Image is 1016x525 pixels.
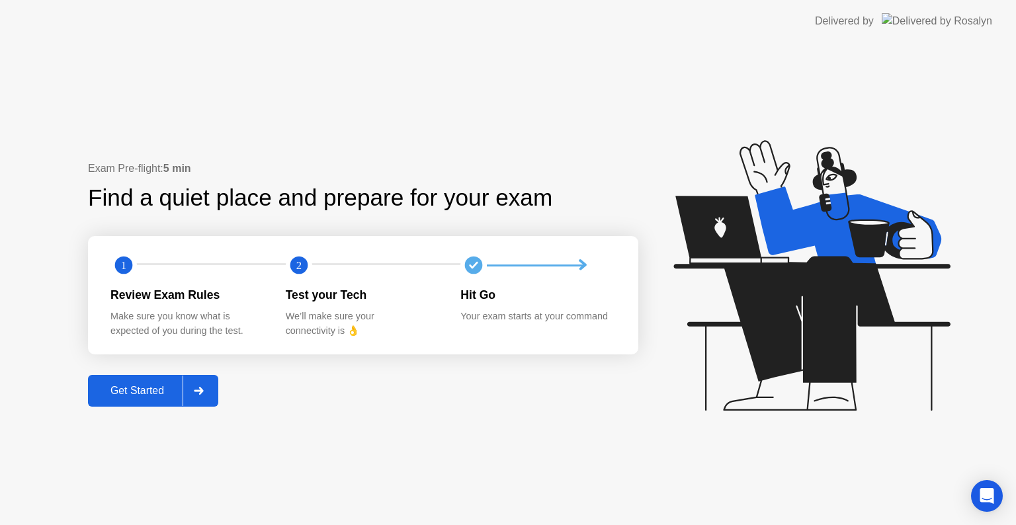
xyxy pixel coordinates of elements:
[88,181,554,216] div: Find a quiet place and prepare for your exam
[121,259,126,272] text: 1
[296,259,302,272] text: 2
[460,286,614,303] div: Hit Go
[163,163,191,174] b: 5 min
[971,480,1003,512] div: Open Intercom Messenger
[88,161,638,177] div: Exam Pre-flight:
[882,13,992,28] img: Delivered by Rosalyn
[286,286,440,303] div: Test your Tech
[110,286,265,303] div: Review Exam Rules
[110,309,265,338] div: Make sure you know what is expected of you during the test.
[88,375,218,407] button: Get Started
[92,385,183,397] div: Get Started
[815,13,874,29] div: Delivered by
[460,309,614,324] div: Your exam starts at your command
[286,309,440,338] div: We’ll make sure your connectivity is 👌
